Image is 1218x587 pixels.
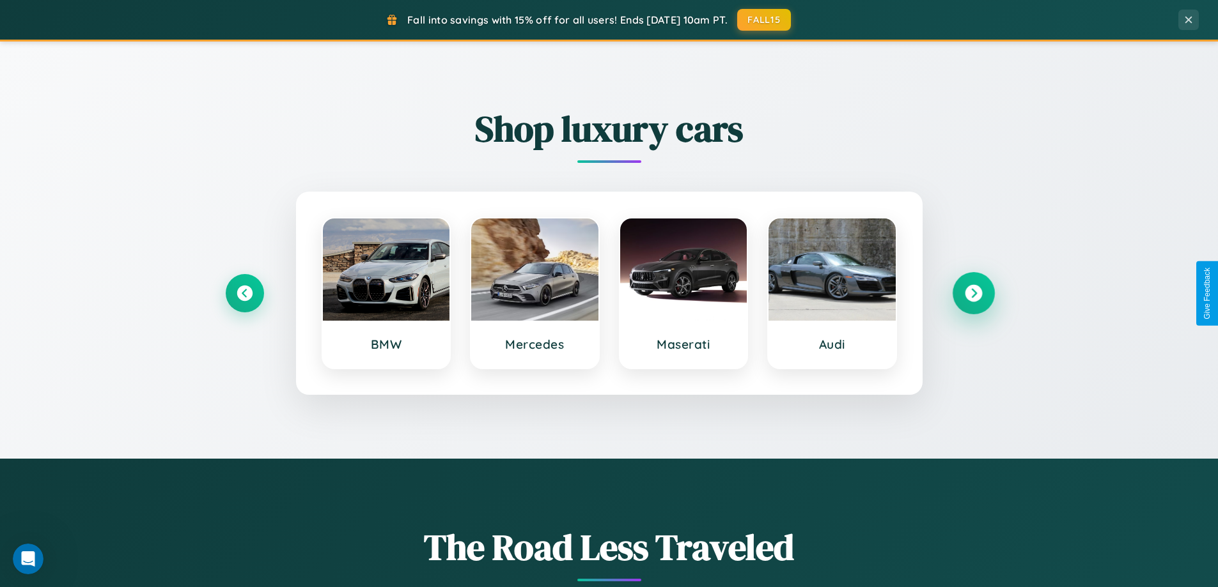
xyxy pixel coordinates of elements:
[13,544,43,574] iframe: Intercom live chat
[633,337,735,352] h3: Maserati
[226,522,993,572] h1: The Road Less Traveled
[781,337,883,352] h3: Audi
[336,337,437,352] h3: BMW
[484,337,586,352] h3: Mercedes
[737,9,791,31] button: FALL15
[407,13,728,26] span: Fall into savings with 15% off for all users! Ends [DATE] 10am PT.
[1203,268,1212,319] div: Give Feedback
[226,104,993,153] h2: Shop luxury cars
